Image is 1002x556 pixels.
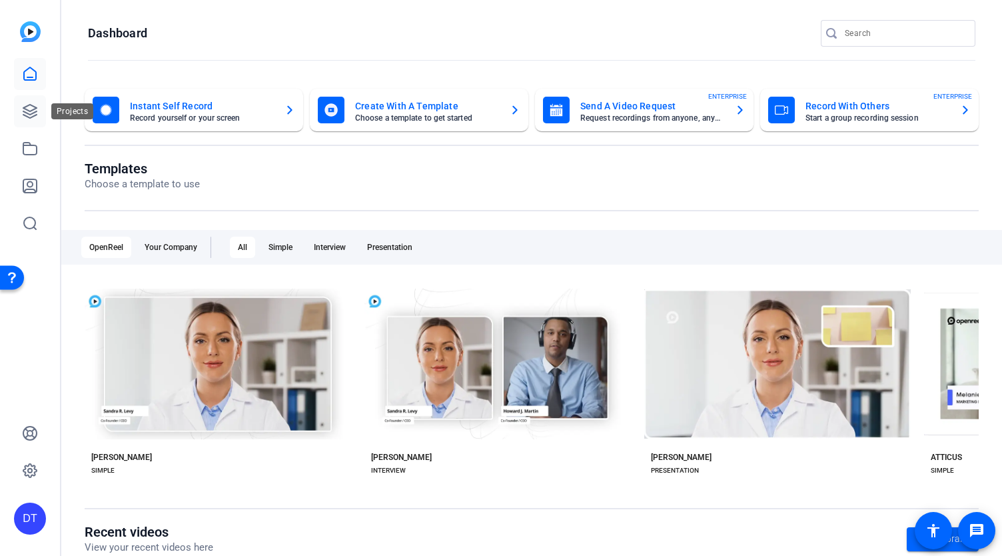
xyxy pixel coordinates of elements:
h1: Recent videos [85,524,213,540]
h1: Templates [85,161,200,177]
span: ENTERPRISE [933,91,972,101]
div: Interview [306,237,354,258]
div: [PERSON_NAME] [651,452,712,463]
div: Presentation [359,237,420,258]
mat-icon: accessibility [925,523,941,539]
div: [PERSON_NAME] [91,452,152,463]
div: Simple [260,237,300,258]
mat-card-title: Send A Video Request [580,98,724,114]
div: DT [14,503,46,535]
input: Search [845,25,965,41]
mat-card-title: Instant Self Record [130,98,274,114]
mat-card-subtitle: Request recordings from anyone, anywhere [580,114,724,122]
mat-card-subtitle: Record yourself or your screen [130,114,274,122]
span: ENTERPRISE [708,91,747,101]
mat-card-subtitle: Choose a template to get started [355,114,499,122]
mat-card-subtitle: Start a group recording session [805,114,949,122]
mat-icon: message [969,523,985,539]
mat-card-title: Record With Others [805,98,949,114]
div: SIMPLE [931,465,954,476]
div: INTERVIEW [371,465,406,476]
div: PRESENTATION [651,465,699,476]
button: Send A Video RequestRequest recordings from anyone, anywhereENTERPRISE [535,89,753,131]
mat-card-title: Create With A Template [355,98,499,114]
div: Projects [51,103,93,119]
button: Instant Self RecordRecord yourself or your screen [85,89,303,131]
a: Go to library [907,527,979,551]
button: Record With OthersStart a group recording sessionENTERPRISE [760,89,979,131]
div: OpenReel [81,237,131,258]
div: [PERSON_NAME] [371,452,432,463]
img: blue-gradient.svg [20,21,41,42]
div: SIMPLE [91,465,115,476]
div: Your Company [137,237,205,258]
h1: Dashboard [88,25,147,41]
button: Create With A TemplateChoose a template to get started [310,89,528,131]
p: Choose a template to use [85,177,200,192]
p: View your recent videos here [85,540,213,555]
div: All [230,237,255,258]
div: ATTICUS [931,452,962,463]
